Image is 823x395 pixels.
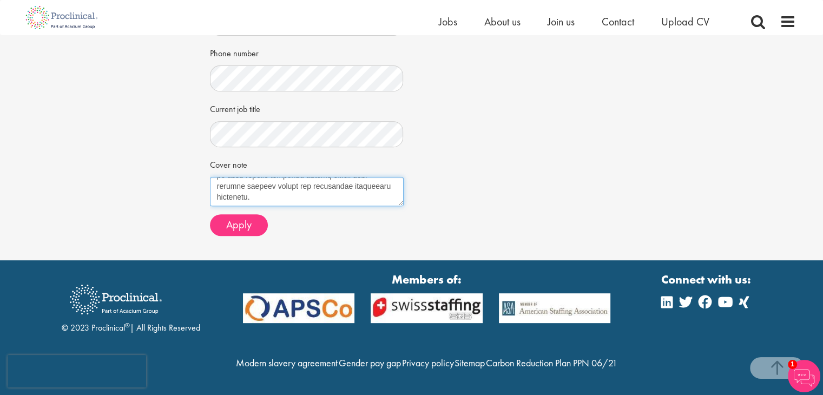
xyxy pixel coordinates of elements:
label: Current job title [210,100,260,116]
label: Cover note [210,155,247,172]
sup: ® [125,321,130,330]
button: Apply [210,214,268,236]
img: Chatbot [788,360,820,392]
a: Gender pay gap [339,357,401,369]
a: Modern slavery agreement [236,357,338,369]
div: © 2023 Proclinical | All Rights Reserved [62,276,200,334]
a: Contact [602,15,634,29]
a: Sitemap [455,357,485,369]
strong: Members of: [243,271,611,288]
img: APSCo [235,293,363,323]
iframe: reCAPTCHA [8,355,146,387]
a: Privacy policy [401,357,453,369]
img: APSCo [363,293,491,323]
span: 1 [788,360,797,369]
img: APSCo [491,293,619,323]
img: Proclinical Recruitment [62,277,170,322]
a: Jobs [439,15,457,29]
a: Carbon Reduction Plan PPN 06/21 [486,357,617,369]
a: Upload CV [661,15,709,29]
a: Join us [548,15,575,29]
span: Apply [226,218,252,232]
textarea: Loremips (Dolo) Sitametc, AdIP 📍 Elitseddoe, TE | 📧 Incid: utla.etdolore1455@magna.ali | 📞 Eni: 6... [210,177,404,206]
a: About us [484,15,521,29]
strong: Connect with us: [661,271,753,288]
label: Phone number [210,44,259,60]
